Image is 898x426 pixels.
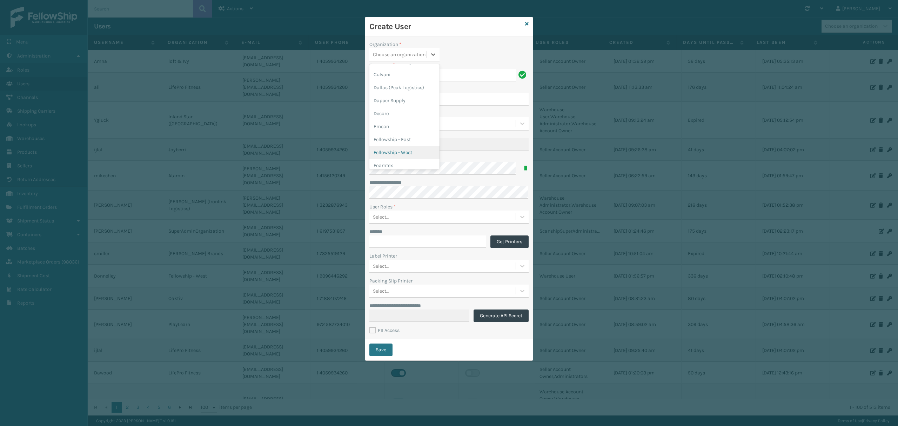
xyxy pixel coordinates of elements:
div: FoamTex [369,159,440,172]
button: Generate API Secret [474,309,529,322]
div: Select... [373,287,389,295]
button: Save [369,344,393,356]
div: Culvani [369,68,440,81]
div: Select... [373,262,389,270]
h3: Create User [369,21,522,32]
label: Label Printer [369,252,397,260]
div: Emson [369,120,440,133]
div: Decoro [369,107,440,120]
label: Packing Slip Printer [369,277,413,285]
label: Organization [369,41,401,48]
button: Get Printers [490,235,529,248]
div: Select... [373,213,389,221]
div: Dallas (Peak Logistics) [369,81,440,94]
div: Choose an organization [373,51,425,58]
div: Dapper Supply [369,94,440,107]
label: User Roles [369,203,396,211]
div: Fellowship - West [369,146,440,159]
div: Fellowship - East [369,133,440,146]
label: PII Access [369,327,400,333]
label: Username [369,61,395,69]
